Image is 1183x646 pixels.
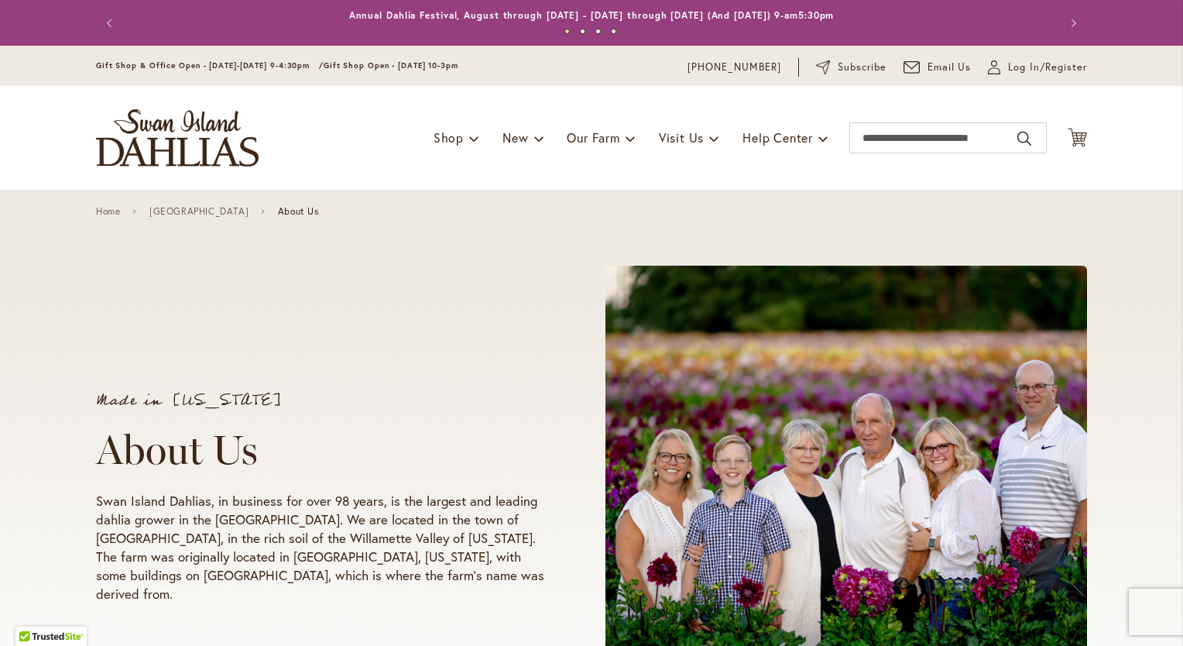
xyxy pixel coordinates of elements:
span: New [502,129,528,146]
span: About Us [278,206,319,217]
a: Annual Dahlia Festival, August through [DATE] - [DATE] through [DATE] (And [DATE]) 9-am5:30pm [349,9,835,21]
h1: About Us [96,427,547,473]
a: [GEOGRAPHIC_DATA] [149,206,249,217]
span: Help Center [742,129,813,146]
span: Our Farm [567,129,619,146]
button: Previous [96,8,127,39]
p: Swan Island Dahlias, in business for over 98 years, is the largest and leading dahlia grower in t... [96,492,547,603]
p: Made in [US_STATE] [96,393,547,408]
a: Subscribe [816,60,886,75]
span: Shop [434,129,464,146]
span: Email Us [928,60,972,75]
span: Subscribe [838,60,886,75]
span: Log In/Register [1008,60,1087,75]
a: Home [96,206,120,217]
span: Gift Shop Open - [DATE] 10-3pm [324,60,458,70]
button: 1 of 4 [564,29,570,34]
span: Gift Shop & Office Open - [DATE]-[DATE] 9-4:30pm / [96,60,324,70]
a: [PHONE_NUMBER] [688,60,781,75]
button: 2 of 4 [580,29,585,34]
span: Visit Us [659,129,704,146]
button: 4 of 4 [611,29,616,34]
button: Next [1056,8,1087,39]
button: 3 of 4 [595,29,601,34]
a: Log In/Register [988,60,1087,75]
a: Email Us [904,60,972,75]
a: store logo [96,109,259,167]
